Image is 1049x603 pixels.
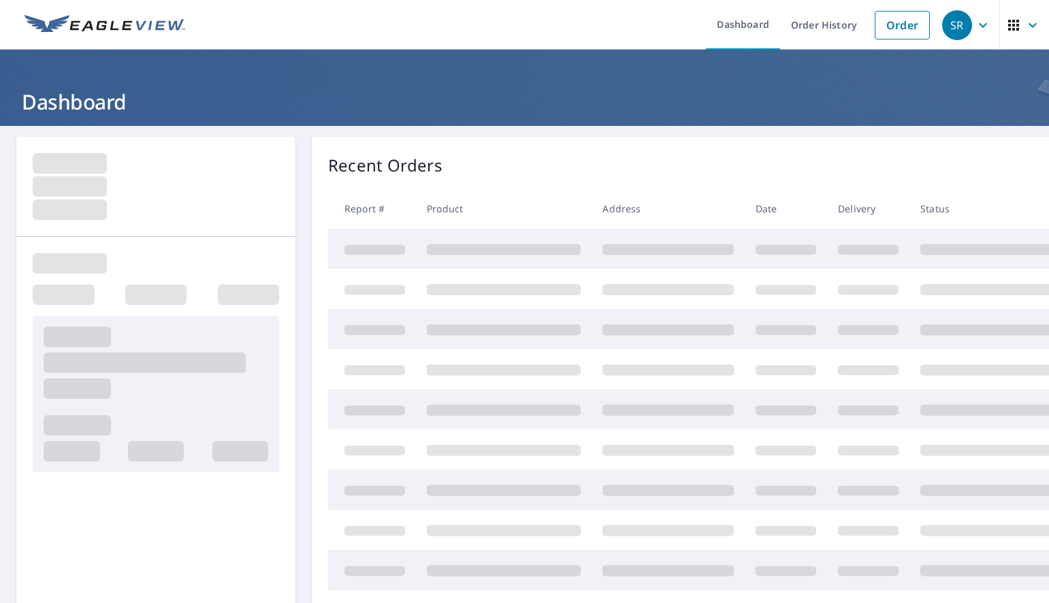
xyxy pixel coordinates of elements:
p: Recent Orders [328,153,442,178]
img: EV Logo [25,15,185,35]
h1: Dashboard [16,88,1033,116]
th: Product [416,189,592,229]
th: Date [745,189,827,229]
div: SR [942,10,972,40]
th: Report # [328,189,416,229]
a: Order [875,11,930,39]
th: Address [592,189,745,229]
th: Delivery [827,189,909,229]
